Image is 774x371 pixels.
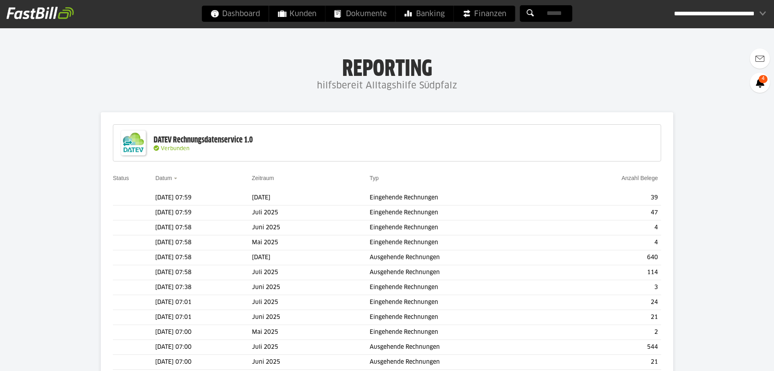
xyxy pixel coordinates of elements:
td: Eingehende Rechnungen [370,325,556,340]
td: [DATE] 07:01 [155,295,252,310]
td: Eingehende Rechnungen [370,280,556,295]
a: Status [113,175,129,181]
td: Juli 2025 [252,340,370,355]
td: [DATE] 07:59 [155,205,252,220]
a: Dashboard [202,6,269,22]
td: 21 [556,355,661,370]
span: Verbunden [161,146,189,151]
td: [DATE] 07:58 [155,250,252,265]
a: Zeitraum [252,175,274,181]
td: 3 [556,280,661,295]
td: Eingehende Rechnungen [370,205,556,220]
td: 114 [556,265,661,280]
td: Juni 2025 [252,355,370,370]
td: [DATE] [252,191,370,205]
td: Mai 2025 [252,325,370,340]
td: Juni 2025 [252,220,370,235]
td: Juli 2025 [252,265,370,280]
td: Juni 2025 [252,310,370,325]
td: Ausgehende Rechnungen [370,250,556,265]
span: Dashboard [211,6,260,22]
td: [DATE] [252,250,370,265]
td: Ausgehende Rechnungen [370,265,556,280]
td: 2 [556,325,661,340]
span: Kunden [278,6,316,22]
a: Banking [396,6,454,22]
img: DATEV-Datenservice Logo [117,127,150,159]
span: 4 [759,75,768,83]
td: [DATE] 07:58 [155,265,252,280]
td: [DATE] 07:00 [155,325,252,340]
td: [DATE] 07:00 [155,355,252,370]
a: 4 [750,73,770,93]
span: Finanzen [463,6,506,22]
a: Dokumente [326,6,395,22]
td: [DATE] 07:59 [155,191,252,205]
a: Kunden [269,6,325,22]
td: 39 [556,191,661,205]
td: Eingehende Rechnungen [370,235,556,250]
img: sort_desc.gif [174,178,179,179]
td: Mai 2025 [252,235,370,250]
h1: Reporting [81,57,693,78]
a: Finanzen [454,6,515,22]
td: Eingehende Rechnungen [370,220,556,235]
td: Ausgehende Rechnungen [370,340,556,355]
span: Dokumente [335,6,387,22]
td: 4 [556,235,661,250]
td: 21 [556,310,661,325]
img: fastbill_logo_white.png [6,6,74,19]
td: Juli 2025 [252,205,370,220]
td: 544 [556,340,661,355]
td: [DATE] 07:01 [155,310,252,325]
td: Ausgehende Rechnungen [370,355,556,370]
td: Eingehende Rechnungen [370,191,556,205]
td: 640 [556,250,661,265]
td: Eingehende Rechnungen [370,310,556,325]
td: [DATE] 07:58 [155,235,252,250]
a: Typ [370,175,379,181]
div: DATEV Rechnungsdatenservice 1.0 [154,135,253,145]
td: Eingehende Rechnungen [370,295,556,310]
td: 24 [556,295,661,310]
td: 4 [556,220,661,235]
td: 47 [556,205,661,220]
span: Banking [405,6,445,22]
td: Juli 2025 [252,295,370,310]
td: Juni 2025 [252,280,370,295]
td: [DATE] 07:58 [155,220,252,235]
a: Anzahl Belege [622,175,658,181]
td: [DATE] 07:00 [155,340,252,355]
a: Datum [155,175,172,181]
td: [DATE] 07:38 [155,280,252,295]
